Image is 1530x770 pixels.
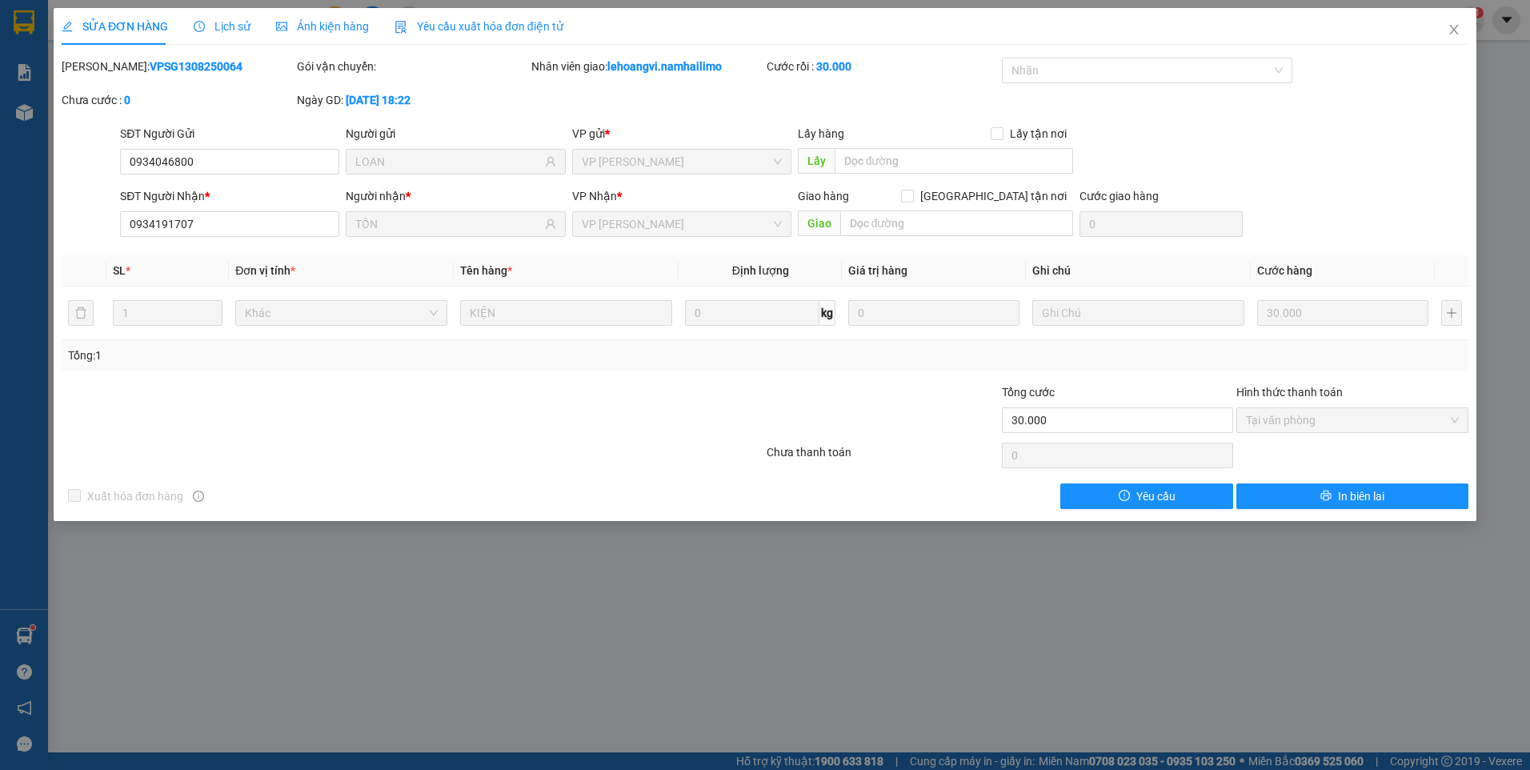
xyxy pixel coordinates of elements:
[276,20,369,33] span: Ảnh kiện hàng
[848,264,907,277] span: Giá trị hàng
[346,187,565,205] div: Người nhận
[572,190,617,203] span: VP Nhận
[113,264,126,277] span: SL
[346,125,565,142] div: Người gửi
[194,21,205,32] span: clock-circle
[276,21,287,32] span: picture
[68,347,591,364] div: Tổng: 1
[1060,483,1233,509] button: exclamation-circleYêu cầu
[1441,300,1462,326] button: plus
[1136,487,1176,505] span: Yêu cầu
[545,156,556,167] span: user
[194,20,250,33] span: Lịch sử
[395,21,407,34] img: icon
[1320,490,1332,503] span: printer
[1257,300,1428,326] input: 0
[1079,211,1243,237] input: Cước giao hàng
[1448,23,1460,36] span: close
[120,187,339,205] div: SĐT Người Nhận
[531,58,763,75] div: Nhân viên giao:
[1236,483,1468,509] button: printerIn biên lai
[1003,125,1073,142] span: Lấy tận nơi
[120,125,339,142] div: SĐT Người Gửi
[62,91,294,109] div: Chưa cước :
[1246,408,1459,432] span: Tại văn phòng
[395,20,563,33] span: Yêu cầu xuất hóa đơn điện tử
[767,58,999,75] div: Cước rồi :
[1119,490,1130,503] span: exclamation-circle
[816,60,851,73] b: 30.000
[235,264,295,277] span: Đơn vị tính
[1432,8,1476,53] button: Close
[62,21,73,32] span: edit
[124,94,130,106] b: 0
[582,212,782,236] span: VP Phan Thiết
[346,94,411,106] b: [DATE] 18:22
[150,60,242,73] b: VPSG1308250064
[68,300,94,326] button: delete
[914,187,1073,205] span: [GEOGRAPHIC_DATA] tận nơi
[1079,190,1159,203] label: Cước giao hàng
[1236,386,1343,399] label: Hình thức thanh toán
[62,58,294,75] div: [PERSON_NAME]:
[819,300,835,326] span: kg
[1257,264,1312,277] span: Cước hàng
[297,58,529,75] div: Gói vận chuyển:
[355,215,541,233] input: Tên người nhận
[1002,386,1055,399] span: Tổng cước
[297,91,529,109] div: Ngày GD:
[355,153,541,170] input: Tên người gửi
[193,491,204,502] span: info-circle
[1338,487,1384,505] span: In biên lai
[732,264,789,277] span: Định lượng
[1032,300,1244,326] input: Ghi Chú
[81,487,190,505] span: Xuất hóa đơn hàng
[460,264,512,277] span: Tên hàng
[572,125,791,142] div: VP gửi
[798,148,835,174] span: Lấy
[582,150,782,174] span: VP Phạm Ngũ Lão
[460,300,672,326] input: VD: Bàn, Ghế
[765,443,1000,471] div: Chưa thanh toán
[62,20,168,33] span: SỬA ĐƠN HÀNG
[545,219,556,230] span: user
[607,60,722,73] b: lehoangvi.namhailimo
[798,190,849,203] span: Giao hàng
[245,301,438,325] span: Khác
[1026,255,1251,287] th: Ghi chú
[798,211,840,236] span: Giao
[835,148,1074,174] input: Dọc đường
[798,127,844,140] span: Lấy hàng
[848,300,1019,326] input: 0
[840,211,1074,236] input: Dọc đường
